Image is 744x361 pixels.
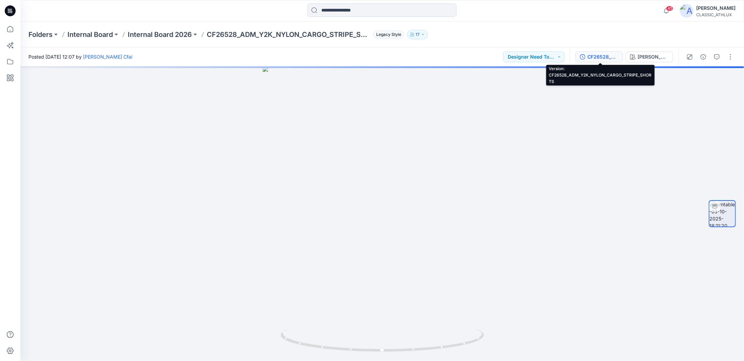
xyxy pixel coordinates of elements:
[373,30,404,39] span: Legacy Style
[207,30,370,39] p: CF26528_ADM_Y2K_NYLON_CARGO_STRIPE_SHORTS
[680,4,693,18] img: avatar
[407,30,428,39] button: 17
[696,4,736,12] div: [PERSON_NAME]
[626,51,673,62] button: [PERSON_NAME]
[28,30,53,39] a: Folders
[698,51,709,62] button: Details
[709,201,735,227] img: turntable-03-10-2025-18:11:20
[696,12,736,17] div: CLASSIC_ATHLUX
[128,30,192,39] a: Internal Board 2026
[638,53,669,61] div: [PERSON_NAME]
[416,31,420,38] p: 17
[28,53,132,60] span: Posted [DATE] 12:07 by
[83,54,132,60] a: [PERSON_NAME] Cfai
[370,30,404,39] button: Legacy Style
[576,51,623,62] button: CF26528_ADM_Y2K_NYLON_CARGO_STRIPE_SHORTS
[587,53,619,61] div: CF26528_ADM_Y2K_NYLON_CARGO_STRIPE_SHORTS
[666,6,673,11] span: 45
[67,30,113,39] a: Internal Board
